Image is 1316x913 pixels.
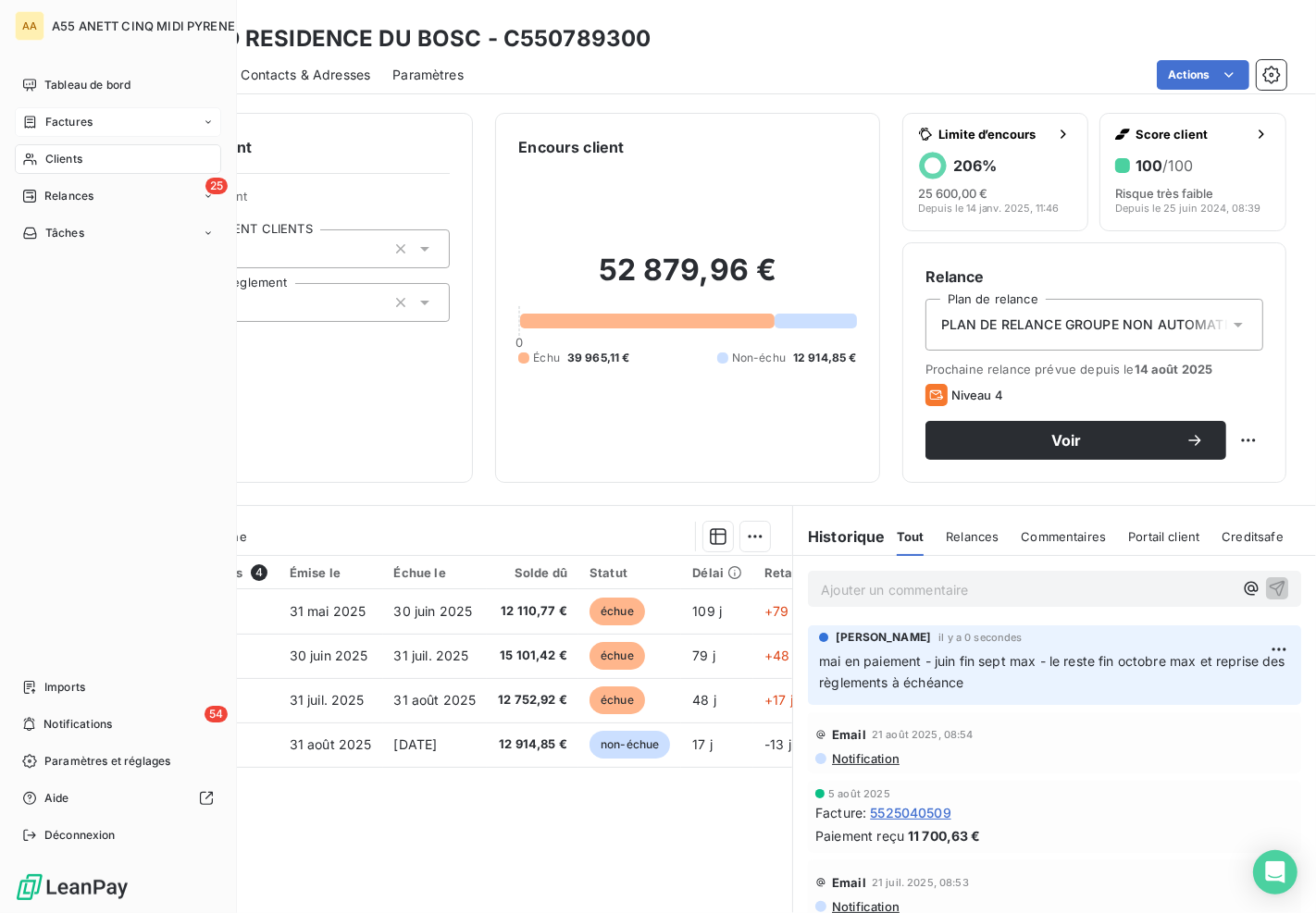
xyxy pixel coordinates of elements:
span: 31 juil. 2025 [290,692,365,708]
span: Contacts & Adresses [241,66,370,84]
span: Email [832,727,866,742]
div: Échue le [394,565,477,580]
span: +17 j [764,692,793,708]
span: échue [590,598,645,625]
span: 54 [205,706,228,722]
span: échue [590,642,645,670]
span: 25 600,00 € [918,186,987,201]
span: 5 août 2025 [828,788,890,799]
span: 11 700,63 € [908,826,981,845]
span: 21 août 2025, 08:54 [872,729,974,740]
span: Relances [44,188,93,204]
div: Retard [764,565,824,580]
span: Factures [45,114,93,130]
span: Relances [946,529,999,544]
div: Statut [590,565,670,580]
div: Solde dû [498,565,567,580]
span: [DATE] [394,736,438,752]
span: -13 j [764,736,791,752]
h6: Informations client [112,136,450,158]
span: 39 965,11 € [567,350,630,366]
span: 5525040509 [870,803,951,822]
span: non-échue [590,731,670,759]
span: 48 j [692,692,716,708]
span: Non-échu [732,350,786,366]
h6: 100 [1136,156,1193,175]
span: /100 [1162,156,1193,175]
span: Risque très faible [1115,186,1213,201]
span: [PERSON_NAME] [836,629,931,646]
span: Notification [830,751,900,766]
span: Imports [44,679,85,696]
span: Commentaires [1021,529,1106,544]
span: 79 j [692,648,715,663]
span: PLAN DE RELANCE GROUPE NON AUTOMATIQUE [941,315,1256,334]
span: Clients [45,151,82,167]
span: Depuis le 14 janv. 2025, 11:46 [918,203,1060,214]
span: A55 ANETT CINQ MIDI PYRENEES [52,19,250,33]
span: 30 juin 2025 [394,603,473,619]
span: +48 j [764,648,797,663]
div: AA [15,11,44,41]
img: Logo LeanPay [15,872,130,902]
span: 17 j [692,736,713,752]
span: 30 juin 2025 [290,648,368,663]
span: 15 101,42 € [498,647,567,665]
button: Actions [1157,60,1249,90]
span: 12 914,85 € [793,350,857,366]
span: Depuis le 25 juin 2024, 08:39 [1115,203,1260,214]
div: Délai [692,565,742,580]
span: mai en paiement - juin fin sept max - le reste fin octobre max et reprise des règlements à échéance [819,653,1289,690]
span: Déconnexion [44,827,116,844]
span: 14 août 2025 [1135,362,1213,376]
span: 21 juil. 2025, 08:53 [872,877,969,888]
h6: Relance [925,265,1263,288]
div: Open Intercom Messenger [1253,850,1297,894]
span: Tâches [45,225,84,241]
span: Score client [1136,127,1247,142]
span: Paramètres [392,66,464,84]
div: Émise le [290,565,372,580]
span: Portail client [1128,529,1199,544]
span: 31 juil. 2025 [394,648,469,663]
span: Creditsafe [1222,529,1284,544]
button: Voir [925,421,1226,460]
span: 31 mai 2025 [290,603,366,619]
span: 0 [515,335,523,350]
h2: 52 879,96 € [518,252,856,307]
span: +79 j [764,603,796,619]
span: 109 j [692,603,722,619]
h3: EHPAD RESIDENCE DU BOSC - C550789300 [163,22,651,56]
span: Email [832,875,866,890]
a: Aide [15,783,221,813]
span: Aide [44,790,69,807]
span: Notifications [43,716,112,733]
span: Prochaine relance prévue depuis le [925,362,1263,376]
span: Tableau de bord [44,77,130,93]
span: 31 août 2025 [394,692,477,708]
span: Niveau 4 [951,388,1003,402]
span: il y a 0 secondes [938,632,1023,643]
span: Paramètres et réglages [44,753,170,770]
span: Paiement reçu [815,826,904,845]
button: Limite d’encours206%25 600,00 €Depuis le 14 janv. 2025, 11:46 [902,113,1089,231]
span: 12 914,85 € [498,735,567,754]
span: Échu [533,350,560,366]
h6: Encours client [518,136,624,158]
span: 31 août 2025 [290,736,372,752]
span: Voir [948,433,1186,448]
span: Propriétés Client [149,189,450,215]
button: Score client100/100Risque très faibleDepuis le 25 juin 2024, 08:39 [1099,113,1286,231]
span: Facture : [815,803,866,822]
span: 4 [251,564,267,581]
span: 25 [205,178,228,194]
span: 12 752,92 € [498,691,567,709]
h6: Historique [793,525,886,548]
span: Limite d’encours [938,127,1049,142]
span: 12 110,77 € [498,602,567,621]
h6: 206 % [953,156,997,175]
span: échue [590,686,645,714]
span: Tout [897,529,925,544]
